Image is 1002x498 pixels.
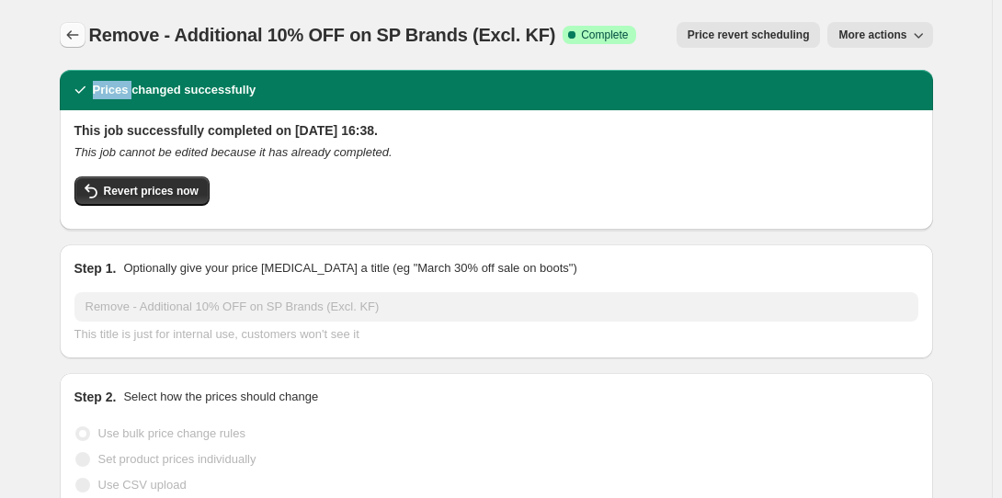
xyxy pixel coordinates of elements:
[677,22,821,48] button: Price revert scheduling
[838,28,906,42] span: More actions
[74,259,117,277] h2: Step 1.
[98,452,256,466] span: Set product prices individually
[74,292,918,322] input: 30% off holiday sale
[123,259,576,277] p: Optionally give your price [MEDICAL_DATA] a title (eg "March 30% off sale on boots")
[74,145,393,159] i: This job cannot be edited because it has already completed.
[104,184,199,198] span: Revert prices now
[98,478,187,492] span: Use CSV upload
[60,22,85,48] button: Price change jobs
[74,388,117,406] h2: Step 2.
[98,426,245,440] span: Use bulk price change rules
[581,28,628,42] span: Complete
[74,327,359,341] span: This title is just for internal use, customers won't see it
[74,176,210,206] button: Revert prices now
[93,81,256,99] h2: Prices changed successfully
[688,28,810,42] span: Price revert scheduling
[74,121,918,140] h2: This job successfully completed on [DATE] 16:38.
[89,25,556,45] span: Remove - Additional 10% OFF on SP Brands (Excl. KF)
[827,22,932,48] button: More actions
[123,388,318,406] p: Select how the prices should change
